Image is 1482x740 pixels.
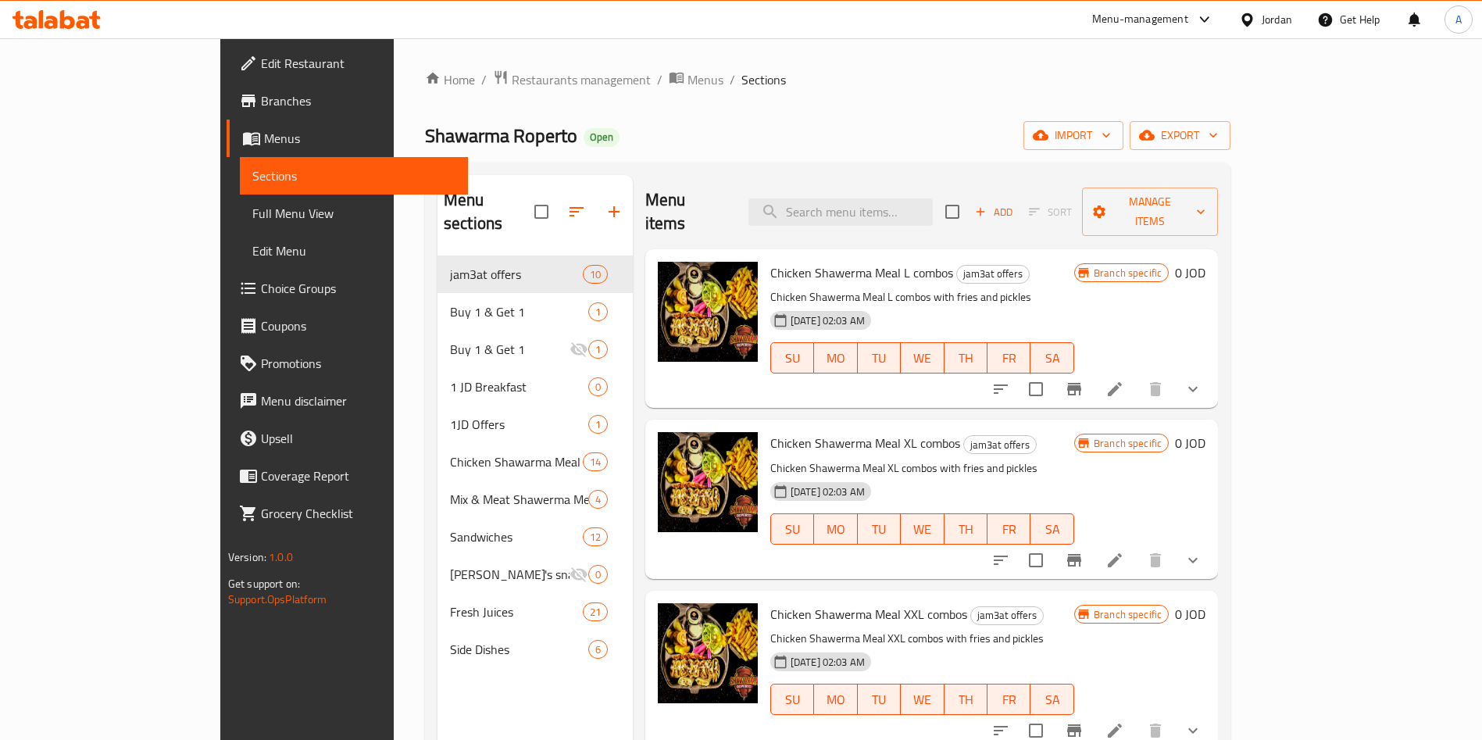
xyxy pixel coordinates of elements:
[1105,380,1124,399] a: Edit menu item
[777,688,808,711] span: SU
[658,262,758,362] img: Chicken Shawerma Meal L combos
[525,195,558,228] span: Select all sections
[558,193,595,231] span: Sort sections
[227,82,468,120] a: Branches
[450,302,588,321] span: Buy 1 & Get 1
[956,265,1030,284] div: jam3at offers
[951,688,981,711] span: TH
[1174,542,1212,579] button: show more
[814,513,857,545] button: MO
[589,567,607,582] span: 0
[858,684,901,715] button: TU
[450,565,570,584] div: Roberto's snaps
[969,200,1019,224] button: Add
[1105,551,1124,570] a: Edit menu item
[584,128,620,147] div: Open
[588,302,608,321] div: items
[437,331,633,368] div: Buy 1 & Get 11
[261,54,455,73] span: Edit Restaurant
[1087,607,1168,622] span: Branch specific
[450,640,588,659] div: Side Dishes
[770,684,814,715] button: SU
[584,605,607,620] span: 21
[264,129,455,148] span: Menus
[987,342,1030,374] button: FR
[858,513,901,545] button: TU
[437,293,633,331] div: Buy 1 & Get 11
[437,368,633,406] div: 1 JD Breakfast0
[450,452,582,471] span: Chicken Shawarma Meal
[971,606,1043,624] span: jam3at offers
[957,265,1029,283] span: jam3at offers
[1105,721,1124,740] a: Edit menu item
[770,342,814,374] button: SU
[450,340,570,359] span: Buy 1 & Get 1
[951,518,981,541] span: TH
[1092,10,1188,29] div: Menu-management
[1055,542,1093,579] button: Branch-specific-item
[982,370,1020,408] button: sort-choices
[588,415,608,434] div: items
[770,513,814,545] button: SU
[1174,370,1212,408] button: show more
[227,345,468,382] a: Promotions
[584,130,620,144] span: Open
[570,340,588,359] svg: Inactive section
[261,429,455,448] span: Upsell
[1184,551,1202,570] svg: Show Choices
[1030,513,1073,545] button: SA
[493,70,651,90] a: Restaurants management
[588,340,608,359] div: items
[1175,262,1205,284] h6: 0 JOD
[589,417,607,432] span: 1
[907,518,937,541] span: WE
[583,265,608,284] div: items
[858,342,901,374] button: TU
[588,490,608,509] div: items
[425,70,1230,90] nav: breadcrumb
[450,602,582,621] div: Fresh Juices
[595,193,633,231] button: Add section
[589,342,607,357] span: 1
[1184,380,1202,399] svg: Show Choices
[437,406,633,443] div: 1JD Offers1
[784,655,871,670] span: [DATE] 02:03 AM
[1023,121,1123,150] button: import
[227,382,468,420] a: Menu disclaimer
[450,527,582,546] span: Sandwiches
[584,267,607,282] span: 10
[261,316,455,335] span: Coupons
[770,629,1074,649] p: Chicken Shawerma Meal XXL combos with fries and pickles
[437,631,633,668] div: Side Dishes6
[945,513,987,545] button: TH
[969,200,1019,224] span: Add item
[512,70,651,89] span: Restaurants management
[901,342,944,374] button: WE
[261,504,455,523] span: Grocery Checklist
[951,347,981,370] span: TH
[450,565,570,584] span: [PERSON_NAME]'s snaps
[261,354,455,373] span: Promotions
[864,518,895,541] span: TU
[588,565,608,584] div: items
[450,265,582,284] span: jam3at offers
[964,436,1036,454] span: jam3at offers
[669,70,723,90] a: Menus
[261,467,455,485] span: Coverage Report
[994,688,1024,711] span: FR
[261,279,455,298] span: Choice Groups
[987,684,1030,715] button: FR
[784,313,871,328] span: [DATE] 02:03 AM
[1142,126,1218,145] span: export
[864,688,895,711] span: TU
[1020,544,1052,577] span: Select to update
[963,435,1037,454] div: jam3at offers
[450,490,588,509] span: Mix & Meat Shawerma Meals
[227,495,468,532] a: Grocery Checklist
[450,377,588,396] div: 1 JD Breakfast
[437,593,633,631] div: Fresh Juices21
[425,118,577,153] span: Shawarma Roperto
